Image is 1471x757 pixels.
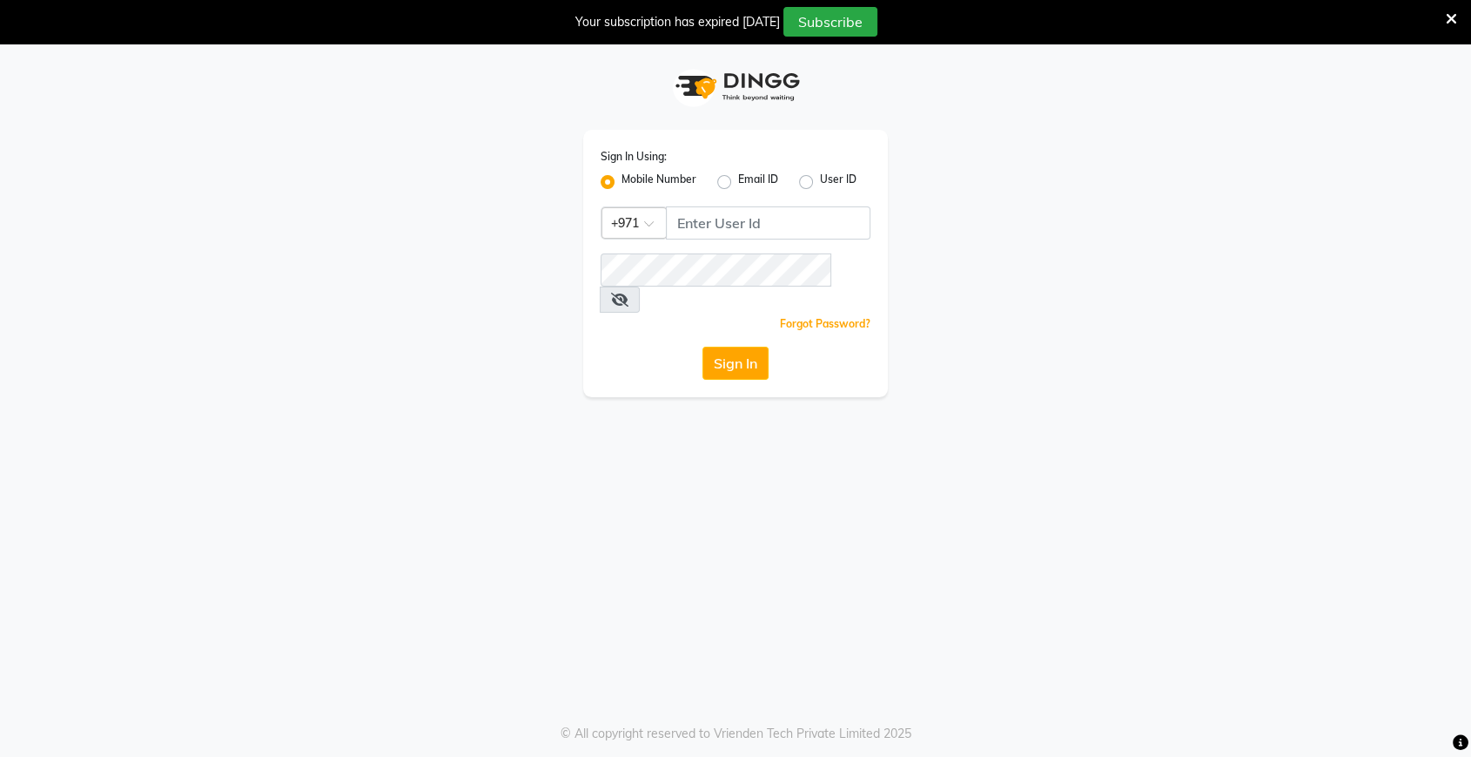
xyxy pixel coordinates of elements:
[738,172,778,193] label: Email ID
[820,172,856,193] label: User ID
[666,61,805,112] img: logo1.svg
[601,253,831,287] input: Username
[702,347,769,380] button: Sign In
[575,13,780,31] div: Your subscription has expired [DATE]
[666,206,870,240] input: Username
[601,149,667,165] label: Sign In Using:
[780,317,870,330] a: Forgot Password?
[783,7,877,37] button: Subscribe
[621,172,696,193] label: Mobile Number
